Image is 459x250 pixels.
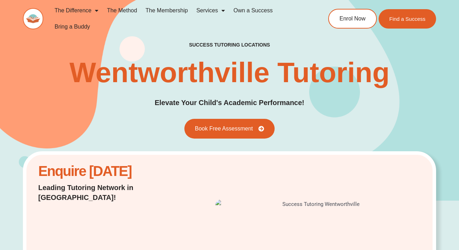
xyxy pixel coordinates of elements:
[38,183,173,202] h2: Leading Tutoring Network in [GEOGRAPHIC_DATA]!
[141,2,192,19] a: The Membership
[184,119,275,139] a: Book Free Assessment
[38,167,173,176] h2: Enquire [DATE]
[389,16,426,22] span: Find a Success
[69,59,390,87] h2: Wentworthville Tutoring
[192,2,229,19] a: Services
[103,2,141,19] a: The Method
[328,9,377,29] a: Enrol Now
[189,42,270,48] h2: success tutoring locations
[195,126,253,132] span: Book Free Assessment
[155,97,305,108] h2: Elevate Your Child's Academic Performance!
[229,2,277,19] a: Own a Success
[50,2,305,35] nav: Menu
[339,16,366,22] span: Enrol Now
[50,19,94,35] a: Bring a Buddy
[379,9,436,29] a: Find a Success
[50,2,103,19] a: The Difference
